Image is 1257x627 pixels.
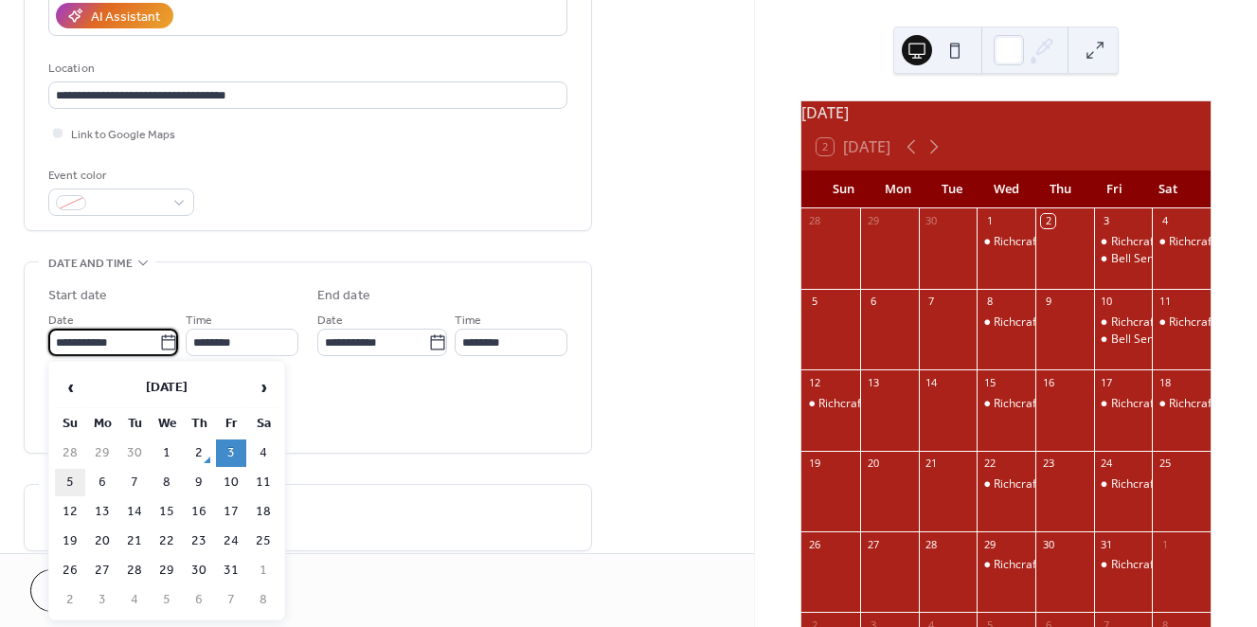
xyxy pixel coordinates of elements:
[982,375,997,389] div: 15
[994,396,1123,412] div: Richcraft Sensplex (East)
[216,469,246,496] td: 10
[248,498,278,526] td: 18
[249,368,278,406] span: ›
[119,586,150,614] td: 4
[248,528,278,555] td: 25
[1087,170,1141,208] div: Fri
[1158,295,1172,309] div: 11
[48,286,107,306] div: Start date
[807,295,821,309] div: 5
[925,170,979,208] div: Tue
[184,439,214,467] td: 2
[1111,557,1241,573] div: Richcraft Sensplex (East)
[982,537,997,551] div: 29
[1158,375,1172,389] div: 18
[56,368,84,406] span: ‹
[994,476,1123,493] div: Richcraft Sensplex (East)
[1094,314,1153,331] div: Richcraft Sensplex (East)
[1100,375,1114,389] div: 17
[152,528,182,555] td: 22
[216,410,246,438] th: Fr
[248,586,278,614] td: 8
[982,457,997,471] div: 22
[87,586,117,614] td: 3
[119,528,150,555] td: 21
[87,498,117,526] td: 13
[925,295,939,309] div: 7
[216,498,246,526] td: 17
[56,3,173,28] button: AI Assistant
[1041,214,1055,228] div: 2
[1094,251,1153,267] div: Bell Sensplex (West)
[87,410,117,438] th: Mo
[1111,476,1241,493] div: Richcraft Sensplex (East)
[48,166,190,186] div: Event color
[801,101,1211,124] div: [DATE]
[807,214,821,228] div: 28
[184,469,214,496] td: 9
[1158,457,1172,471] div: 25
[866,295,880,309] div: 6
[1094,331,1153,348] div: Bell Sensplex (West)
[1041,295,1055,309] div: 9
[91,8,160,27] div: AI Assistant
[807,375,821,389] div: 12
[871,170,925,208] div: Mon
[1111,234,1241,250] div: Richcraft Sensplex (East)
[801,396,860,412] div: Richcraft Sensplex (East)
[455,311,481,331] span: Time
[119,469,150,496] td: 7
[1041,375,1055,389] div: 16
[994,557,1123,573] div: Richcraft Sensplex (East)
[55,469,85,496] td: 5
[1158,214,1172,228] div: 4
[152,498,182,526] td: 15
[818,396,948,412] div: Richcraft Sensplex (East)
[1100,295,1114,309] div: 10
[977,396,1035,412] div: Richcraft Sensplex (East)
[1041,457,1055,471] div: 23
[87,528,117,555] td: 20
[184,586,214,614] td: 6
[152,439,182,467] td: 1
[925,214,939,228] div: 30
[48,59,564,79] div: Location
[1100,537,1114,551] div: 31
[807,457,821,471] div: 19
[87,469,117,496] td: 6
[317,311,343,331] span: Date
[55,557,85,584] td: 26
[1141,170,1195,208] div: Sat
[1041,537,1055,551] div: 30
[119,498,150,526] td: 14
[866,375,880,389] div: 13
[248,439,278,467] td: 4
[184,498,214,526] td: 16
[1100,457,1114,471] div: 24
[1094,396,1153,412] div: Richcraft Sensplex (East)
[982,295,997,309] div: 8
[866,214,880,228] div: 29
[184,557,214,584] td: 30
[1111,396,1241,412] div: Richcraft Sensplex (East)
[925,537,939,551] div: 28
[152,586,182,614] td: 5
[979,170,1033,208] div: Wed
[152,410,182,438] th: We
[55,439,85,467] td: 28
[216,557,246,584] td: 31
[1152,314,1211,331] div: Richcraft Sensplex (East)
[866,457,880,471] div: 20
[994,234,1123,250] div: Richcraft Sensplex (East)
[925,457,939,471] div: 21
[1152,234,1211,250] div: Richcraft Sensplex (East)
[119,410,150,438] th: Tu
[55,586,85,614] td: 2
[1111,251,1218,267] div: Bell Sensplex (West)
[30,569,147,612] button: Cancel
[216,528,246,555] td: 24
[977,557,1035,573] div: Richcraft Sensplex (East)
[977,234,1035,250] div: Richcraft Sensplex (East)
[977,476,1035,493] div: Richcraft Sensplex (East)
[1033,170,1087,208] div: Thu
